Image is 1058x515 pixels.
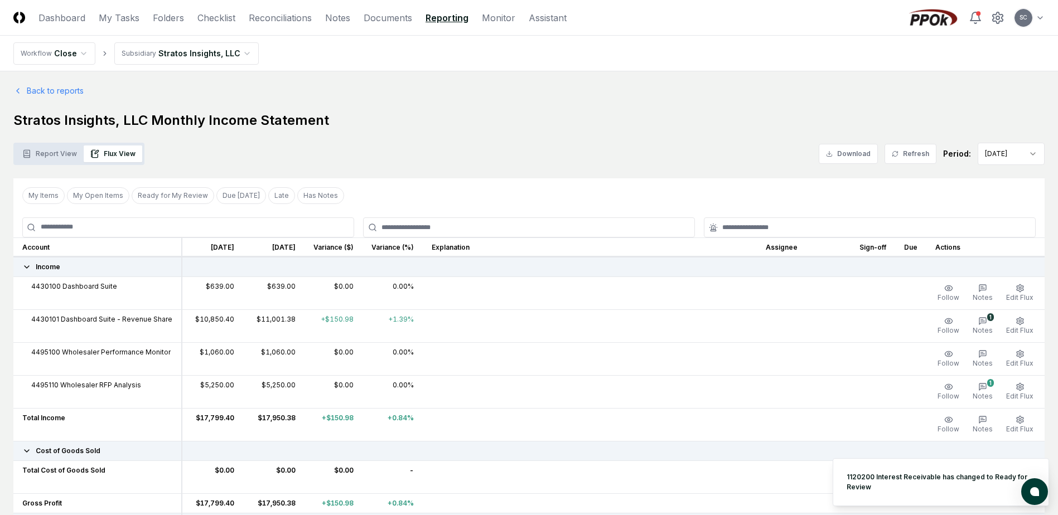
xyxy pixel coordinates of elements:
[182,309,243,342] td: $10,850.40
[305,493,363,513] td: +$150.98
[31,314,172,324] span: 4430101 Dashboard Suite - Revenue Share
[325,11,350,25] a: Notes
[182,237,243,257] th: [DATE]
[1006,392,1033,400] span: Edit Flux
[906,9,960,27] img: PPOk logo
[363,276,423,309] td: 0.00%
[67,187,129,204] button: My Open Items
[938,392,959,400] span: Follow
[935,380,962,404] button: Follow
[1006,293,1033,302] span: Edit Flux
[973,392,993,400] span: Notes
[757,237,851,257] th: Assignee
[1004,281,1036,305] button: Edit Flux
[363,375,423,408] td: 0.00%
[1004,380,1036,404] button: Edit Flux
[36,446,100,456] span: Cost of Goods Sold
[182,276,243,309] td: $639.00
[31,281,117,291] span: 4430100 Dashboard Suite
[305,309,363,342] td: +$150.98
[423,237,757,257] th: Explanation
[363,408,423,441] td: +0.84%
[426,11,468,25] a: Reporting
[938,359,959,367] span: Follow
[363,342,423,375] td: 0.00%
[243,309,305,342] td: $11,001.38
[122,48,156,59] div: Subsidiary
[970,413,995,436] button: Notes
[13,42,259,65] nav: breadcrumb
[22,498,62,508] span: Gross Profit
[84,145,142,162] button: Flux View
[305,342,363,375] td: $0.00
[935,347,962,371] button: Follow
[182,460,243,493] td: $0.00
[970,347,995,371] button: Notes
[305,276,363,309] td: $0.00
[305,237,363,257] th: Variance ($)
[243,276,305,309] td: $639.00
[851,237,895,257] th: Sign-off
[885,144,936,164] button: Refresh
[153,11,184,25] a: Folders
[13,12,25,23] img: Logo
[935,281,962,305] button: Follow
[243,408,305,441] td: $17,950.38
[529,11,567,25] a: Assistant
[1006,326,1033,334] span: Edit Flux
[197,11,235,25] a: Checklist
[249,11,312,25] a: Reconciliations
[364,11,412,25] a: Documents
[182,342,243,375] td: $1,060.00
[973,326,993,334] span: Notes
[938,425,959,433] span: Follow
[305,408,363,441] td: +$150.98
[182,375,243,408] td: $5,250.00
[973,293,993,302] span: Notes
[973,359,993,367] span: Notes
[22,465,105,475] span: Total Cost of Goods Sold
[819,144,878,164] button: Download
[1004,347,1036,371] button: Edit Flux
[13,111,1045,129] h1: Stratos Insights, LLC Monthly Income Statement
[1006,359,1033,367] span: Edit Flux
[926,237,1045,257] th: Actions
[216,187,266,204] button: Due Today
[13,85,84,96] a: Back to reports
[243,375,305,408] td: $5,250.00
[847,472,1031,492] div: 1120200 Interest Receivable has changed to Ready for Review
[970,380,995,404] button: 1Notes
[363,493,423,513] td: +0.84%
[943,148,971,159] div: Period:
[973,425,993,433] span: Notes
[305,460,363,493] td: $0.00
[243,237,305,257] th: [DATE]
[268,187,295,204] button: Late
[22,413,65,423] span: Total Income
[297,187,344,204] button: Has Notes
[363,237,423,257] th: Variance (%)
[363,460,423,493] td: -
[38,11,85,25] a: Dashboard
[1021,478,1048,505] button: atlas-launcher
[182,408,243,441] td: $17,799.40
[363,309,423,342] td: +1.39%
[1013,8,1033,28] button: SC
[482,11,515,25] a: Monitor
[895,237,926,257] th: Due
[243,493,305,513] td: $17,950.38
[22,187,65,204] button: My Items
[987,379,994,387] div: 1
[243,342,305,375] td: $1,060.00
[938,293,959,302] span: Follow
[21,48,52,59] div: Workflow
[31,380,141,390] span: 4495110 Wholesaler RFP Analysis
[938,326,959,334] span: Follow
[16,145,84,162] button: Report View
[1006,425,1033,433] span: Edit Flux
[132,187,214,204] button: Ready for My Review
[935,413,962,436] button: Follow
[1004,413,1036,436] button: Edit Flux
[31,347,171,357] span: 4495100 Wholesaler Performance Monitor
[243,460,305,493] td: $0.00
